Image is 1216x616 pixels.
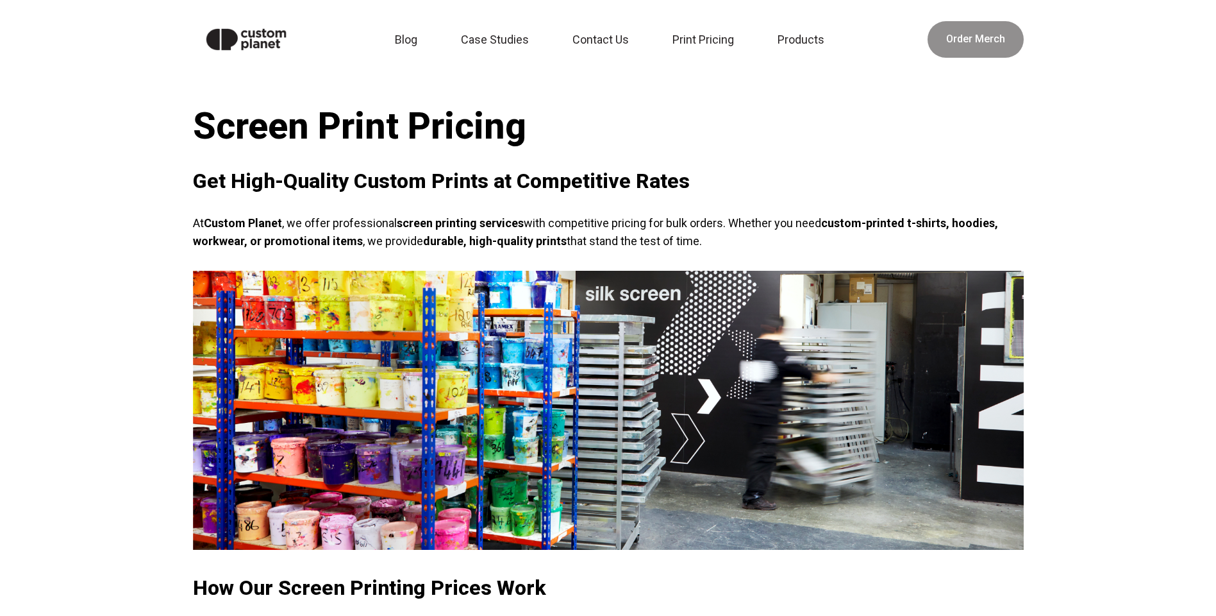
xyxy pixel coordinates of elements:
p: At , we offer professional with competitive pricing for bulk orders. Whether you need , we provid... [193,214,1024,250]
strong: screen printing services [397,216,524,230]
a: Case Studies [453,26,544,54]
strong: durable, high-quality prints [423,234,567,248]
a: Products [770,26,840,54]
a: Order Merch [928,21,1024,58]
strong: Custom Planet [204,216,282,230]
nav: Main navigation [315,26,912,54]
img: screen inks [193,271,1024,551]
a: Contact Us [565,26,644,54]
div: Widget pro chat [1152,554,1216,616]
strong: How Our Screen Printing Prices Work [193,576,546,600]
a: Print Pricing [665,26,749,54]
h1: Screen Print Pricing [193,105,1024,148]
iframe: Chat Widget [1152,554,1216,616]
strong: Get High-Quality Custom Prints at Competitive Rates [193,169,690,193]
a: Blog [387,26,433,54]
strong: custom-printed t-shirts, hoodies, workwear, or promotional items [193,216,998,248]
img: Custom Planet logo in black [193,15,300,64]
